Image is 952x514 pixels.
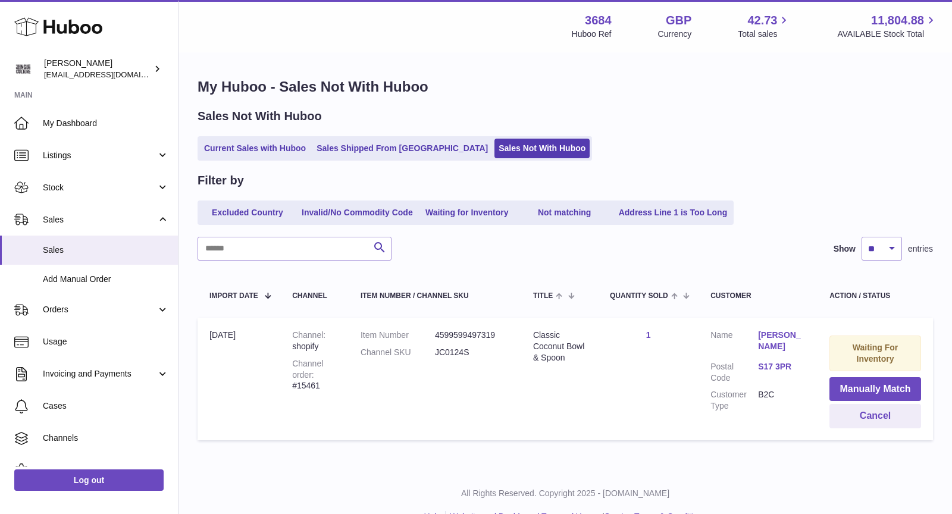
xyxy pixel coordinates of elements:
[292,292,337,300] div: Channel
[361,347,435,358] dt: Channel SKU
[747,12,777,29] span: 42.73
[758,361,806,372] a: S17 3PR
[666,12,691,29] strong: GBP
[658,29,692,40] div: Currency
[43,368,156,380] span: Invoicing and Payments
[829,292,921,300] div: Action / Status
[419,203,515,222] a: Waiting for Inventory
[533,292,553,300] span: Title
[533,330,586,363] div: Classic Coconut Bowl & Spoon
[198,318,280,440] td: [DATE]
[200,203,295,222] a: Excluded Country
[834,243,856,255] label: Show
[292,359,323,380] strong: Channel order
[43,304,156,315] span: Orders
[710,361,758,384] dt: Postal Code
[200,139,310,158] a: Current Sales with Huboo
[198,77,933,96] h1: My Huboo - Sales Not With Huboo
[198,108,322,124] h2: Sales Not With Huboo
[43,182,156,193] span: Stock
[435,330,509,341] dd: 4599599497319
[738,12,791,40] a: 42.73 Total sales
[43,465,169,476] span: Settings
[710,389,758,412] dt: Customer Type
[494,139,590,158] a: Sales Not With Huboo
[43,336,169,347] span: Usage
[829,404,921,428] button: Cancel
[44,58,151,80] div: [PERSON_NAME]
[572,29,612,40] div: Huboo Ref
[43,432,169,444] span: Channels
[853,343,898,363] strong: Waiting For Inventory
[198,173,244,189] h2: Filter by
[292,330,325,340] strong: Channel
[908,243,933,255] span: entries
[517,203,612,222] a: Not matching
[361,292,509,300] div: Item Number / Channel SKU
[758,330,806,352] a: [PERSON_NAME]
[43,118,169,129] span: My Dashboard
[710,292,806,300] div: Customer
[585,12,612,29] strong: 3684
[646,330,651,340] a: 1
[610,292,668,300] span: Quantity Sold
[292,358,337,392] div: #15461
[615,203,732,222] a: Address Line 1 is Too Long
[43,400,169,412] span: Cases
[738,29,791,40] span: Total sales
[14,60,32,78] img: theinternationalventure@gmail.com
[829,377,921,402] button: Manually Match
[188,488,942,499] p: All Rights Reserved. Copyright 2025 - [DOMAIN_NAME]
[312,139,492,158] a: Sales Shipped From [GEOGRAPHIC_DATA]
[43,245,169,256] span: Sales
[435,347,509,358] dd: JC0124S
[209,292,258,300] span: Import date
[710,330,758,355] dt: Name
[14,469,164,491] a: Log out
[837,12,938,40] a: 11,804.88 AVAILABLE Stock Total
[43,274,169,285] span: Add Manual Order
[361,330,435,341] dt: Item Number
[292,330,337,352] div: shopify
[758,389,806,412] dd: B2C
[837,29,938,40] span: AVAILABLE Stock Total
[297,203,417,222] a: Invalid/No Commodity Code
[43,214,156,225] span: Sales
[871,12,924,29] span: 11,804.88
[43,150,156,161] span: Listings
[44,70,175,79] span: [EMAIL_ADDRESS][DOMAIN_NAME]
